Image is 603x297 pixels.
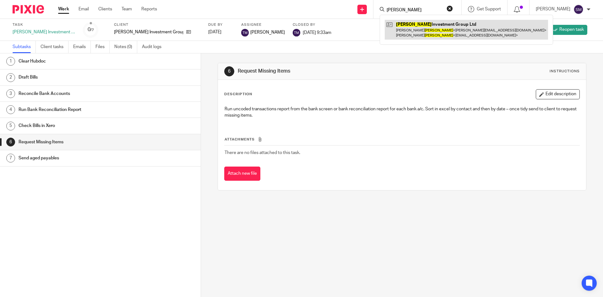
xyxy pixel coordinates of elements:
div: [PERSON_NAME] Investment Group - Bookkeeping - Weekly [13,29,75,35]
a: Email [79,6,89,12]
div: 7 [6,154,15,162]
div: 3 [6,89,15,98]
h1: Clear Hubdoc [19,57,136,66]
div: [DATE] [208,29,233,35]
span: [DATE] 9:33am [303,30,331,35]
span: Attachments [225,138,255,141]
h1: Draft Bills [19,73,136,82]
h1: Check Bills in Xero [19,121,136,130]
a: Notes (0) [114,41,137,53]
div: 1 [6,57,15,66]
label: Task [13,22,75,27]
label: Assignee [241,22,285,27]
div: 6 [6,138,15,146]
p: Run uncoded transactions report from the bank screen or bank reconciliation report for each bank ... [225,106,579,119]
a: Team [122,6,132,12]
div: Instructions [550,69,580,74]
a: Emails [73,41,91,53]
label: Due by [208,22,233,27]
div: 2 [6,73,15,82]
img: svg%3E [241,29,249,36]
p: Description [224,92,252,97]
label: Client [114,22,200,27]
div: 0 [88,26,94,33]
small: /7 [90,28,94,32]
a: Work [58,6,69,12]
button: Clear [447,5,453,12]
img: svg%3E [573,4,584,14]
a: Subtasks [13,41,36,53]
button: Attach new file [224,167,260,181]
div: 6 [224,66,234,76]
span: [PERSON_NAME] [250,29,285,36]
a: Reports [141,6,157,12]
span: There are no files attached to this task. [225,151,300,155]
button: Edit description [536,89,580,99]
span: Get Support [477,7,501,11]
input: Search [386,8,443,13]
h1: Request Missing Items [238,68,416,74]
h1: Request Missing Items [19,137,136,147]
a: Audit logs [142,41,166,53]
div: 5 [6,122,15,130]
p: [PERSON_NAME] Investment Group Ltd [114,29,183,35]
a: Clients [98,6,112,12]
a: Reopen task [550,25,587,35]
a: Client tasks [41,41,68,53]
h1: Send aged payables [19,153,136,163]
a: Files [95,41,110,53]
label: Closed by [293,22,331,27]
img: svg%3E [293,29,300,36]
h1: Reconcile Bank Accounts [19,89,136,98]
h1: Run Bank Reconciliation Report [19,105,136,114]
div: 4 [6,105,15,114]
span: Reopen task [559,26,584,33]
img: Pixie [13,5,44,14]
p: [PERSON_NAME] [536,6,570,12]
